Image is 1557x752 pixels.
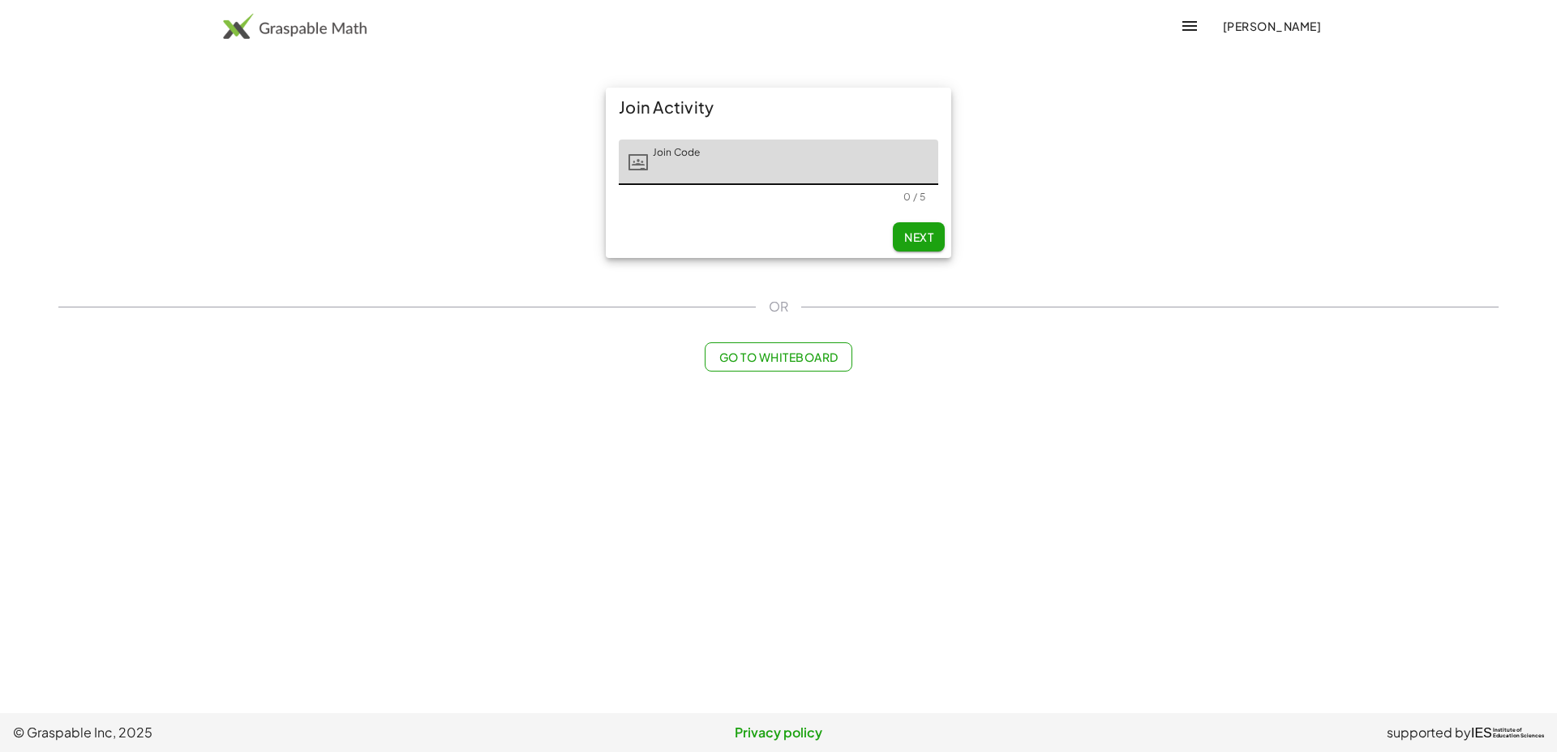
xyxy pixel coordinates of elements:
[904,230,933,244] span: Next
[1471,725,1492,741] span: IES
[769,297,788,316] span: OR
[523,723,1033,742] a: Privacy policy
[705,342,851,372] button: Go to Whiteboard
[606,88,951,127] div: Join Activity
[1387,723,1471,742] span: supported by
[893,222,945,251] button: Next
[1209,11,1334,41] button: [PERSON_NAME]
[1471,723,1544,742] a: IESInstitute ofEducation Sciences
[718,350,838,364] span: Go to Whiteboard
[1493,728,1544,739] span: Institute of Education Sciences
[1222,19,1321,33] span: [PERSON_NAME]
[903,191,925,203] div: 0 / 5
[13,723,523,742] span: © Graspable Inc, 2025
